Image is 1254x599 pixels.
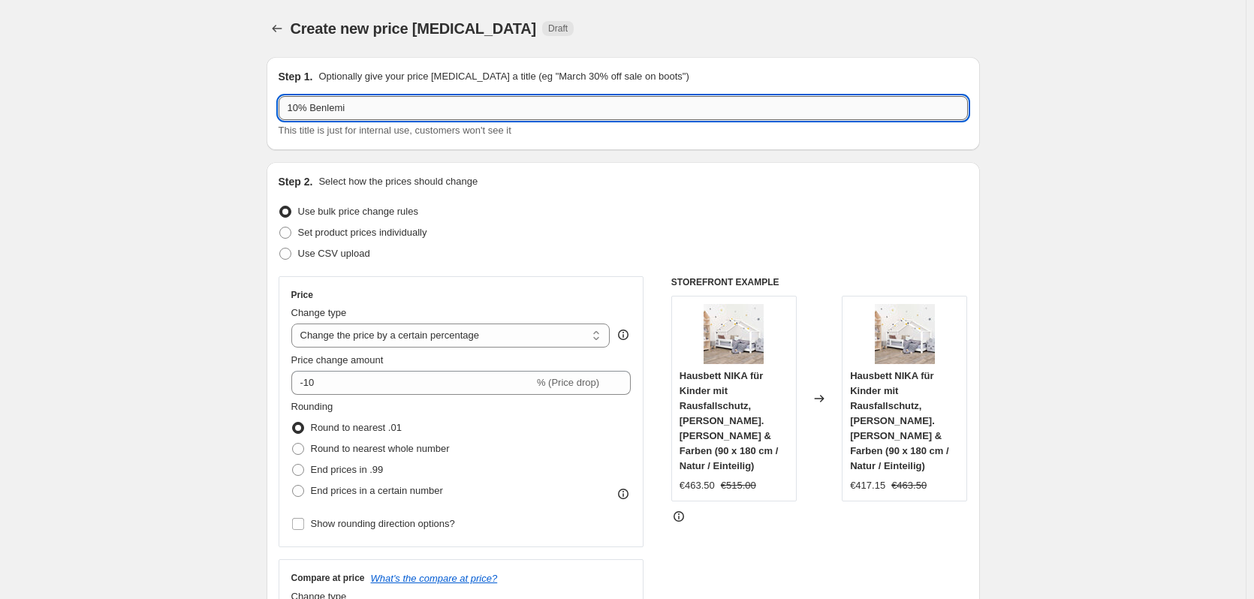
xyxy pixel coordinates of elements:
span: Hausbett NIKA für Kinder mit Rausfallschutz, [PERSON_NAME]. [PERSON_NAME] & Farben (90 x 180 cm /... [680,370,779,471]
span: Price change amount [291,354,384,366]
p: Select how the prices should change [318,174,478,189]
span: End prices in a certain number [311,485,443,496]
span: This title is just for internal use, customers won't see it [279,125,511,136]
p: Optionally give your price [MEDICAL_DATA] a title (eg "March 30% off sale on boots") [318,69,689,84]
span: Set product prices individually [298,227,427,238]
span: Change type [291,307,347,318]
div: €417.15 [850,478,885,493]
div: €463.50 [680,478,715,493]
h3: Compare at price [291,572,365,584]
span: Hausbett NIKA für Kinder mit Rausfallschutz, [PERSON_NAME]. [PERSON_NAME] & Farben (90 x 180 cm /... [850,370,949,471]
h2: Step 2. [279,174,313,189]
span: Show rounding direction options? [311,518,455,529]
span: Round to nearest .01 [311,422,402,433]
span: % (Price drop) [537,377,599,388]
div: help [616,327,631,342]
span: Draft [548,23,568,35]
input: 30% off holiday sale [279,96,968,120]
span: Use CSV upload [298,248,370,259]
button: Price change jobs [267,18,288,39]
span: Create new price [MEDICAL_DATA] [291,20,537,37]
img: Luckybila_80x.jpg [875,304,935,364]
h3: Price [291,289,313,301]
img: Luckybila_80x.jpg [704,304,764,364]
span: Round to nearest whole number [311,443,450,454]
span: Use bulk price change rules [298,206,418,217]
h6: STOREFRONT EXAMPLE [671,276,968,288]
input: -15 [291,371,534,395]
strike: €463.50 [891,478,927,493]
span: End prices in .99 [311,464,384,475]
button: What's the compare at price? [371,573,498,584]
strike: €515.00 [721,478,756,493]
span: Rounding [291,401,333,412]
h2: Step 1. [279,69,313,84]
